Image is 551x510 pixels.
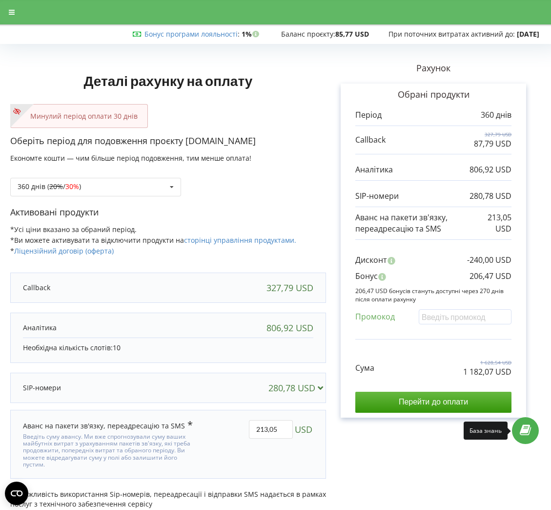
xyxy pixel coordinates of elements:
[10,153,251,163] span: Економте кошти — чим більше період подовження, тим менше оплата!
[355,311,395,322] p: Промокод
[355,88,511,101] p: Обрані продукти
[388,29,515,39] span: При поточних витратах активний до:
[23,323,57,333] p: Аналітика
[23,431,199,468] div: Введіть суму авансу. Ми вже спрогнозували суму ваших майбутніх витрат з урахуванням пакетів зв'яз...
[5,482,28,505] button: Open CMP widget
[355,392,511,412] input: Перейти до оплати
[295,420,312,439] span: USD
[355,212,482,234] p: Аванс на пакети зв'язку, переадресацію та SMS
[65,182,79,191] span: 30%
[463,366,511,378] p: 1 182,07 USD
[469,191,511,202] p: 280,78 USD
[10,235,296,245] span: *Ви можете активувати та відключити продукти на
[482,212,511,234] p: 213,05 USD
[10,135,326,148] p: Оберіть період для подовження проєкту [DOMAIN_NAME]
[242,29,262,39] strong: 1%
[23,343,313,353] p: Необхідна кількість слотів:
[355,362,374,374] p: Сума
[23,420,193,431] div: Аванс на пакети зв'язку, переадресацію та SMS
[355,134,386,146] p: Callback
[10,206,326,219] p: Активовані продукти
[266,323,313,333] div: 806,92 USD
[10,489,326,509] p: Можливість використання Sip-номерів, переадресації і відправки SMS надається в рамках послуг з те...
[517,29,539,39] strong: [DATE]
[355,191,399,202] p: SIP-номери
[23,283,50,293] p: Callback
[469,271,511,282] p: 206,47 USD
[268,383,327,393] div: 280,78 USD
[463,359,511,366] p: 1 628,54 USD
[144,29,240,39] span: :
[355,255,387,266] p: Дисконт
[281,29,335,39] span: Баланс проєкту:
[419,309,511,324] input: Введіть промокод
[335,29,369,39] strong: 85,77 USD
[326,62,541,75] p: Рахунок
[355,271,378,282] p: Бонус
[469,426,502,435] div: База знань
[355,164,393,175] p: Аналітика
[184,235,296,245] a: сторінці управління продуктами.
[266,283,313,293] div: 327,79 USD
[469,164,511,175] p: 806,92 USD
[20,111,138,121] p: Минулий період оплати 30 днів
[10,57,326,104] h1: Деталі рахунку на оплату
[355,287,511,303] p: 206,47 USD бонусів стануть доступні через 270 днів після оплати рахунку
[18,183,81,190] div: 360 днів ( / )
[49,182,63,191] s: 20%
[474,131,511,138] p: 327,79 USD
[144,29,238,39] a: Бонус програми лояльності
[10,225,137,234] span: *Усі ціни вказано за обраний період.
[467,255,511,266] p: -240,00 USD
[355,109,382,121] p: Період
[113,343,121,352] span: 10
[481,109,511,121] p: 360 днів
[474,138,511,149] p: 87,79 USD
[14,246,114,255] a: Ліцензійний договір (оферта)
[23,383,61,393] p: SIP-номери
